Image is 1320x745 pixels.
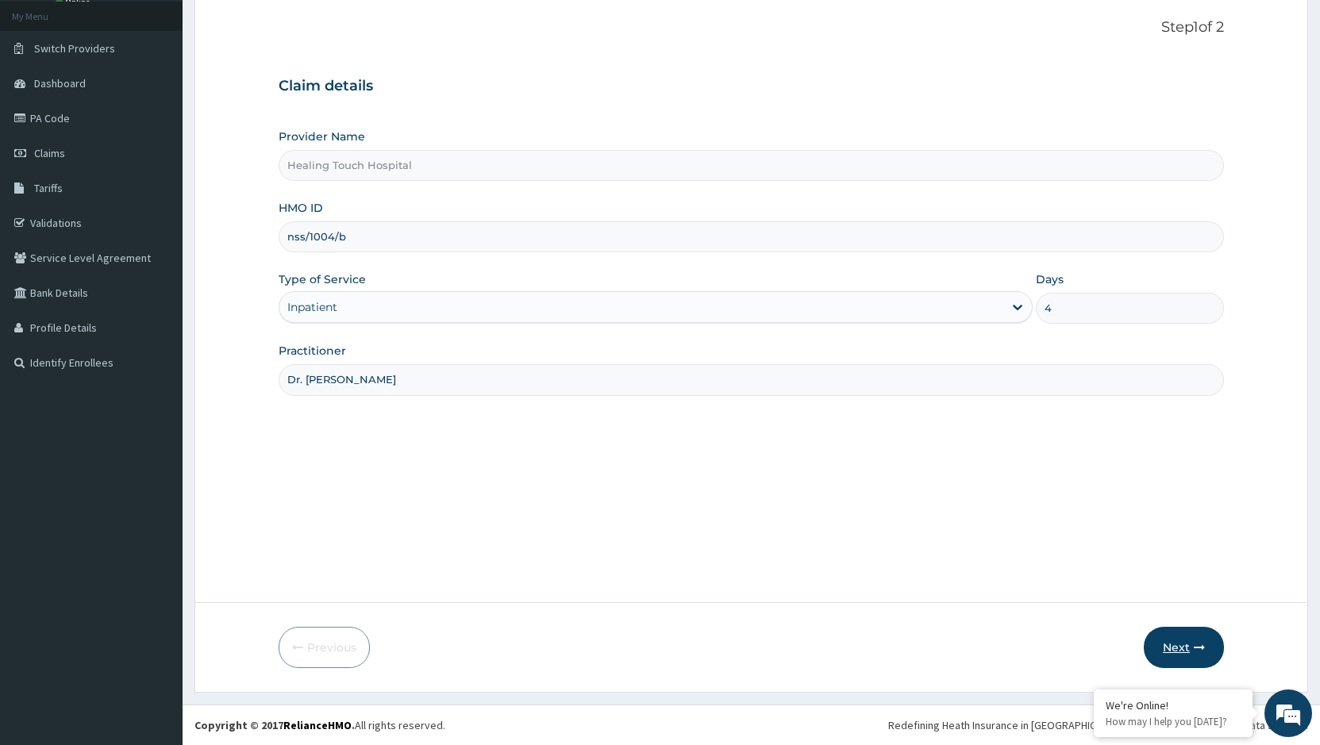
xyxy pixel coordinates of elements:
label: Days [1036,271,1064,287]
footer: All rights reserved. [183,705,1320,745]
img: d_794563401_company_1708531726252_794563401 [29,79,64,119]
a: RelianceHMO [283,718,352,732]
p: Step 1 of 2 [279,19,1224,36]
span: Claims [34,146,65,160]
h3: Claim details [279,78,1224,95]
div: Inpatient [287,299,337,315]
span: Switch Providers [34,41,115,56]
label: Type of Service [279,271,366,287]
div: Chat with us now [83,89,267,109]
div: We're Online! [1106,698,1241,712]
div: Redefining Heath Insurance in [GEOGRAPHIC_DATA] using Telemedicine and Data Science! [888,717,1308,733]
strong: Copyright © 2017 . [194,718,355,732]
span: We're online! [92,200,219,360]
input: Enter HMO ID [279,221,1224,252]
label: Provider Name [279,129,365,144]
label: HMO ID [279,200,323,216]
span: Dashboard [34,76,86,90]
textarea: Type your message and hit 'Enter' [8,433,302,489]
input: Enter Name [279,364,1224,395]
button: Next [1144,627,1224,668]
button: Previous [279,627,370,668]
label: Practitioner [279,343,346,359]
span: Tariffs [34,181,63,195]
div: Minimize live chat window [260,8,298,46]
p: How may I help you today? [1106,715,1241,728]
